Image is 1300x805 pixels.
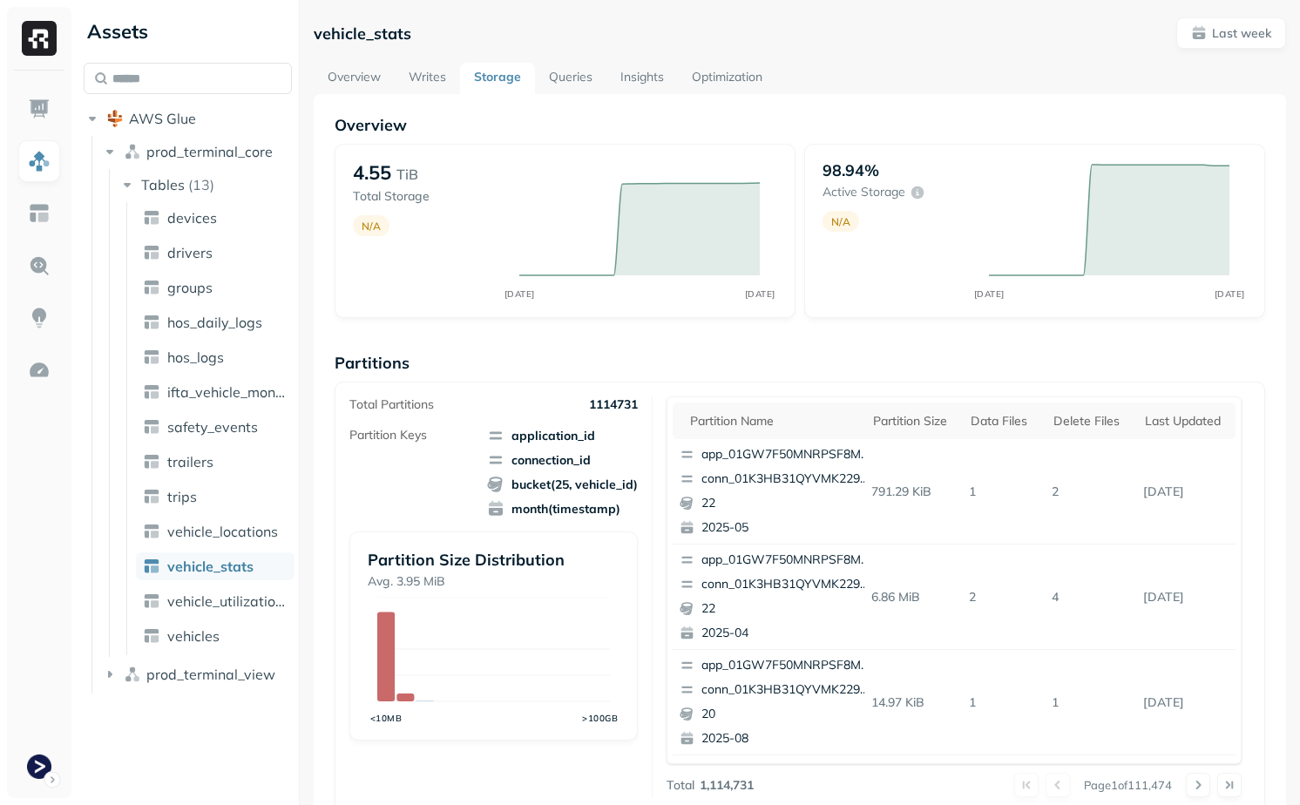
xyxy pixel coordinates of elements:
img: Ryft [22,21,57,56]
p: 1 [962,687,1045,718]
a: hos_logs [136,343,295,371]
p: Aug 25, 2025 [1136,687,1236,718]
p: Partitions [335,353,1265,373]
img: table [143,558,160,575]
button: prod_terminal_core [101,138,293,166]
p: 4 [1045,582,1136,612]
img: table [143,209,160,227]
p: 98.94% [823,160,879,180]
img: table [143,244,160,261]
span: vehicle_utilization_day [167,592,288,610]
a: trailers [136,448,295,476]
tspan: [DATE] [973,288,1004,300]
a: trips [136,483,295,511]
p: app_01GW7F50MNRPSF8MFHFDEVDVJA [701,551,870,569]
img: table [143,488,160,505]
div: Assets [84,17,292,45]
span: vehicles [167,627,220,645]
span: Tables [141,176,185,193]
img: Asset Explorer [28,202,51,225]
img: Terminal [27,754,51,779]
span: trips [167,488,197,505]
span: hos_daily_logs [167,314,262,331]
button: Last week [1176,17,1286,49]
span: prod_terminal_core [146,143,273,160]
p: Avg. 3.95 MiB [368,573,619,590]
tspan: <10MB [370,713,403,724]
p: Active storage [823,184,905,200]
img: Assets [28,150,51,172]
p: N/A [831,215,850,228]
a: vehicle_utilization_day [136,587,295,615]
img: table [143,523,160,540]
span: trailers [167,453,213,470]
tspan: >100GB [583,713,619,724]
img: table [143,418,160,436]
p: N/A [362,220,381,233]
img: namespace [124,666,141,683]
button: app_01GW7F50MNRPSF8MFHFDEVDVJAconn_01K3HB31QYVMK229M6FFCVMGCN222025-04 [673,545,878,649]
button: prod_terminal_view [101,660,293,688]
span: bucket(25, vehicle_id) [487,476,638,493]
p: Total Storage [353,188,501,205]
tspan: [DATE] [504,288,534,300]
button: Tables(13) [118,171,294,199]
p: 1 [1045,687,1136,718]
p: 791.29 KiB [864,477,962,507]
tspan: [DATE] [1214,288,1244,300]
p: 2025-04 [701,625,870,642]
span: vehicle_locations [167,523,278,540]
p: app_01GW7F50MNRPSF8MFHFDEVDVJA [701,657,870,674]
img: Insights [28,307,51,329]
span: ifta_vehicle_months [167,383,288,401]
img: table [143,279,160,296]
span: connection_id [487,451,638,469]
p: Last week [1212,25,1271,42]
a: drivers [136,239,295,267]
p: 2 [962,582,1045,612]
p: 1 [962,477,1045,507]
p: Total [667,777,694,794]
div: Data Files [971,413,1036,430]
span: vehicle_stats [167,558,254,575]
p: 22 [701,600,870,618]
img: table [143,383,160,401]
a: ifta_vehicle_months [136,378,295,406]
p: 1,114,731 [700,777,754,794]
p: 2 [1045,477,1136,507]
p: 2025-05 [701,519,870,537]
p: 4.55 [353,160,391,185]
p: conn_01K3HB31QYVMK229M6FFCVMGCN [701,470,870,488]
p: Aug 25, 2025 [1136,477,1236,507]
a: vehicles [136,622,295,650]
span: hos_logs [167,348,224,366]
p: Total Partitions [349,396,434,413]
p: 14.97 KiB [864,687,962,718]
a: Overview [314,63,395,94]
p: 20 [701,706,870,723]
button: app_01GW7F50MNRPSF8MFHFDEVDVJAconn_01K3HB31QYVMK229M6FFCVMGCN202025-08 [673,650,878,754]
p: Page 1 of 111,474 [1084,777,1172,793]
a: Optimization [678,63,776,94]
img: table [143,314,160,331]
span: application_id [487,427,638,444]
p: vehicle_stats [314,24,411,44]
a: Writes [395,63,460,94]
button: app_01GW7F50MNRPSF8MFHFDEVDVJAconn_01K3HB31QYVMK229M6FFCVMGCN222025-05 [673,439,878,544]
div: Last updated [1145,413,1227,430]
a: safety_events [136,413,295,441]
span: groups [167,279,213,296]
span: safety_events [167,418,258,436]
img: Optimization [28,359,51,382]
p: 6.86 MiB [864,582,962,612]
span: month(timestamp) [487,500,638,517]
img: namespace [124,143,141,160]
span: AWS Glue [129,110,196,127]
p: TiB [396,164,418,185]
span: devices [167,209,217,227]
p: Aug 25, 2025 [1136,582,1236,612]
div: Partition size [873,413,953,430]
img: table [143,453,160,470]
img: table [143,627,160,645]
a: devices [136,204,295,232]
